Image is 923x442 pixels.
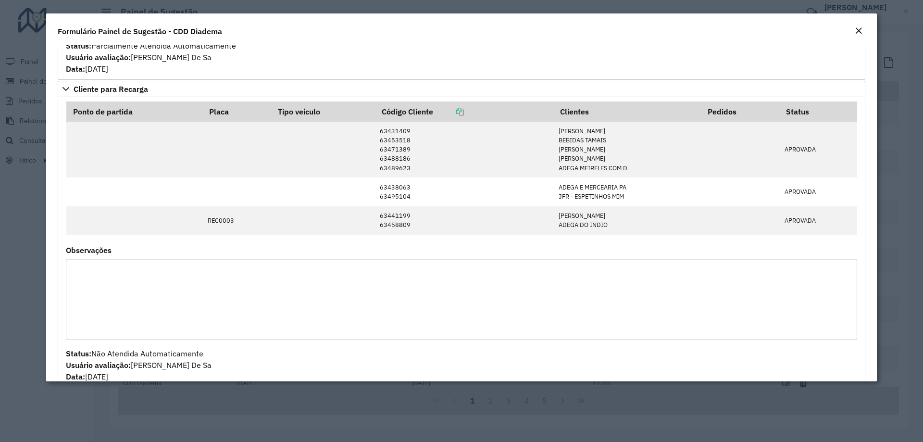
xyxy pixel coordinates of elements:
[780,101,857,122] th: Status
[553,122,701,177] td: [PERSON_NAME] BEBIDAS TAMAIS [PERSON_NAME] [PERSON_NAME] ADEGA MEIRELES COM D
[58,97,865,387] div: Cliente para Recarga
[855,27,862,35] em: Fechar
[66,360,131,370] strong: Usuário avaliação:
[66,101,203,122] th: Ponto de partida
[66,244,112,256] label: Observações
[66,372,85,381] strong: Data:
[66,52,131,62] strong: Usuário avaliação:
[375,206,553,235] td: 63441199 63458809
[66,349,91,358] strong: Status:
[780,122,857,177] td: APROVADA
[203,206,271,235] td: REC0003
[701,101,780,122] th: Pedidos
[553,206,701,235] td: [PERSON_NAME] ADEGA DO INDIO
[66,41,236,74] span: Parcialmente Atendida Automaticamente [PERSON_NAME] De Sa [DATE]
[203,101,271,122] th: Placa
[74,85,148,93] span: Cliente para Recarga
[271,101,375,122] th: Tipo veículo
[375,122,553,177] td: 63431409 63453518 63471389 63488186 63489623
[375,101,553,122] th: Código Cliente
[58,25,222,37] h4: Formulário Painel de Sugestão - CDD Diadema
[58,81,865,97] a: Cliente para Recarga
[433,107,464,116] a: Copiar
[780,206,857,235] td: APROVADA
[852,25,865,38] button: Close
[66,349,212,381] span: Não Atendida Automaticamente [PERSON_NAME] De Sa [DATE]
[66,64,85,74] strong: Data:
[375,177,553,206] td: 63438063 63495104
[553,101,701,122] th: Clientes
[553,177,701,206] td: ADEGA E MERCEARIA PA JFR - ESPETINHOS MIM
[780,177,857,206] td: APROVADA
[66,41,91,51] strong: Status:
